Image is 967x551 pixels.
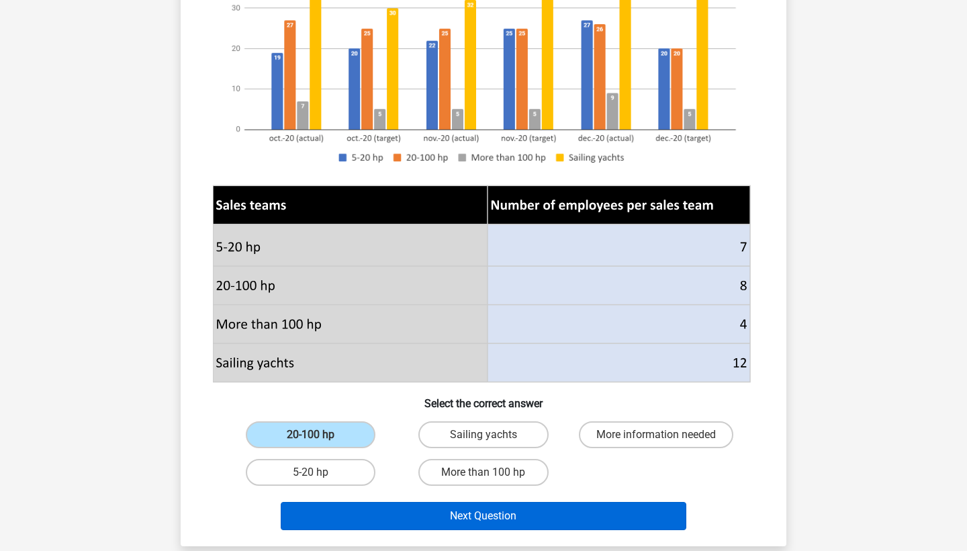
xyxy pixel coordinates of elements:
label: More information needed [579,421,733,448]
h6: Select the correct answer [202,386,765,410]
label: 5-20 hp [246,459,375,486]
button: Next Question [281,502,687,530]
label: 20-100 hp [246,421,375,448]
label: More than 100 hp [418,459,548,486]
label: Sailing yachts [418,421,548,448]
